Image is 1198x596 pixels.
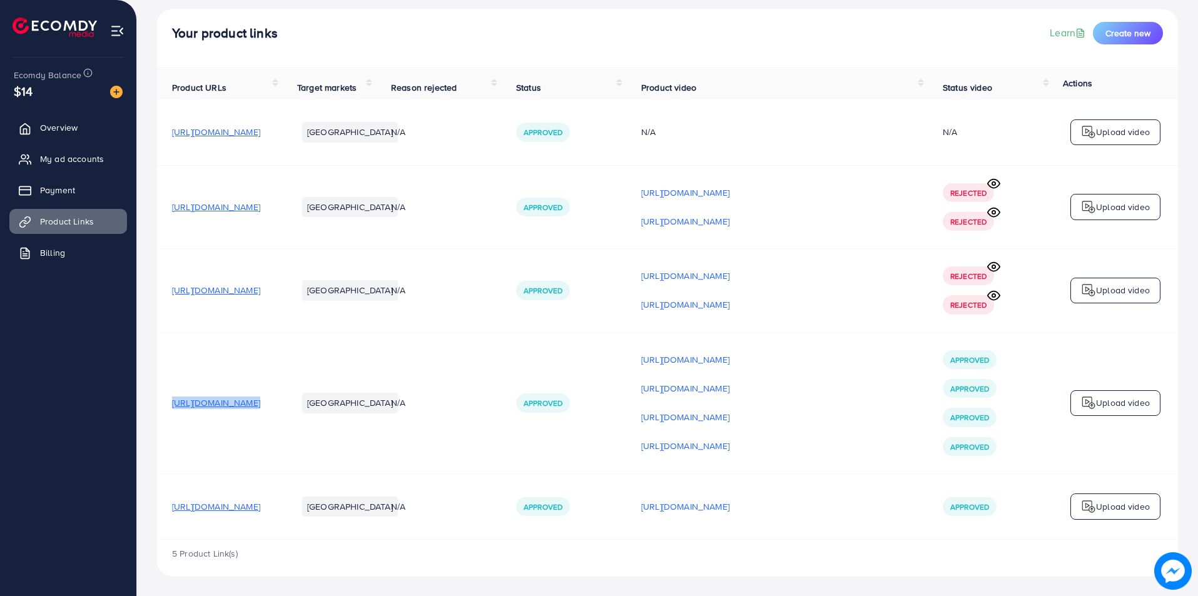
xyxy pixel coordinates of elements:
img: logo [1081,200,1096,215]
li: [GEOGRAPHIC_DATA] [302,122,398,142]
div: N/A [641,126,913,138]
p: [URL][DOMAIN_NAME] [641,499,729,514]
span: [URL][DOMAIN_NAME] [172,396,260,409]
div: N/A [943,126,957,138]
span: Approved [950,355,989,365]
span: Approved [950,502,989,512]
img: menu [110,24,124,38]
li: [GEOGRAPHIC_DATA] [302,497,398,517]
span: Product URLs [172,81,226,94]
span: $14 [14,82,33,100]
img: logo [13,18,97,37]
span: [URL][DOMAIN_NAME] [172,284,260,296]
span: Create new [1105,27,1150,39]
img: logo [1081,499,1096,514]
span: N/A [391,396,405,409]
p: Upload video [1096,200,1150,215]
p: [URL][DOMAIN_NAME] [641,185,729,200]
span: Rejected [950,300,987,310]
span: Rejected [950,271,987,281]
span: My ad accounts [40,153,104,165]
span: Approved [950,383,989,394]
span: 5 Product Link(s) [172,547,238,560]
p: Upload video [1096,395,1150,410]
p: Upload video [1096,283,1150,298]
span: Reason rejected [391,81,457,94]
span: N/A [391,500,405,513]
p: [URL][DOMAIN_NAME] [641,214,729,229]
span: Approved [950,412,989,423]
p: [URL][DOMAIN_NAME] [641,381,729,396]
p: Upload video [1096,124,1150,139]
li: [GEOGRAPHIC_DATA] [302,280,398,300]
span: Billing [40,246,65,259]
a: Overview [9,115,127,140]
p: [URL][DOMAIN_NAME] [641,352,729,367]
span: Product Links [40,215,94,228]
a: Learn [1050,26,1088,40]
span: Target markets [297,81,357,94]
p: [URL][DOMAIN_NAME] [641,297,729,312]
p: [URL][DOMAIN_NAME] [641,438,729,453]
span: Ecomdy Balance [14,69,81,81]
span: [URL][DOMAIN_NAME] [172,500,260,513]
span: Status video [943,81,992,94]
a: Product Links [9,209,127,234]
li: [GEOGRAPHIC_DATA] [302,197,398,217]
a: Billing [9,240,127,265]
span: N/A [391,201,405,213]
img: image [1155,553,1190,588]
p: Upload video [1096,499,1150,514]
span: Actions [1063,77,1092,89]
li: [GEOGRAPHIC_DATA] [302,393,398,413]
span: N/A [391,126,405,138]
span: Approved [524,398,562,408]
span: Approved [950,442,989,452]
span: Approved [524,127,562,138]
span: Overview [40,121,78,134]
span: Product video [641,81,696,94]
span: Approved [524,502,562,512]
img: logo [1081,395,1096,410]
span: Approved [524,202,562,213]
a: Payment [9,178,127,203]
span: Approved [524,285,562,296]
span: N/A [391,284,405,296]
p: [URL][DOMAIN_NAME] [641,268,729,283]
h4: Your product links [172,26,278,41]
img: logo [1081,124,1096,139]
span: Status [516,81,541,94]
button: Create new [1093,22,1163,44]
img: logo [1081,283,1096,298]
a: My ad accounts [9,146,127,171]
p: [URL][DOMAIN_NAME] [641,410,729,425]
span: Payment [40,184,75,196]
span: Rejected [950,216,987,227]
span: Rejected [950,188,987,198]
span: [URL][DOMAIN_NAME] [172,126,260,138]
span: [URL][DOMAIN_NAME] [172,201,260,213]
img: image [110,86,123,98]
